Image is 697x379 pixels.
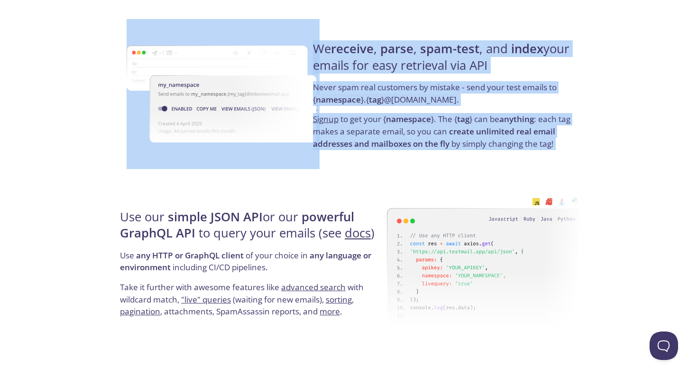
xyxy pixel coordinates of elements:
[369,94,381,105] strong: tag
[120,208,354,241] strong: powerful GraphQL API
[316,94,361,105] strong: namespace
[383,114,434,124] code: { }
[326,294,352,305] a: sorting
[499,114,534,124] strong: anything
[387,187,580,337] img: api
[313,113,577,150] p: to get your . The can be : each tag makes a separate email, so you can by simply changing the tag!
[457,114,469,124] strong: tag
[120,249,384,281] p: Use of your choice in including CI/CD pipelines.
[313,126,555,149] strong: create unlimited real email addresses and mailboxes on the fly
[313,94,457,105] code: { } . { } @[DOMAIN_NAME]
[120,250,371,273] strong: any language or environment
[120,306,160,317] a: pagination
[320,306,340,317] a: more
[386,114,431,124] strong: namespace
[331,40,374,57] strong: receive
[313,114,339,124] a: Signup
[136,250,244,261] strong: any HTTP or GraphQL client
[120,209,384,249] h4: Use our or our to query your emails (see )
[181,294,231,305] a: "live" queries
[380,40,413,57] strong: parse
[313,41,577,81] h4: We , , , and your emails for easy retrieval via API
[313,81,577,113] p: Never spam real customers by mistake - send your test emails to .
[120,281,384,318] p: Take it further with awesome features like with wildcard match, (waiting for new emails), , , att...
[420,40,479,57] strong: spam-test
[454,114,472,124] code: { }
[281,282,346,293] a: advanced search
[127,19,320,169] img: namespace-image
[168,208,263,225] strong: simple JSON API
[511,40,543,57] strong: index
[650,332,678,360] iframe: Help Scout Beacon - Open
[345,225,371,241] a: docs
